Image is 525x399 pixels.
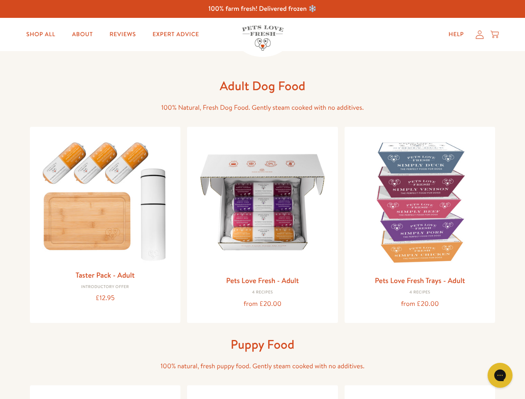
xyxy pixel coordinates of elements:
[242,25,283,51] img: Pets Love Fresh
[37,285,174,290] div: Introductory Offer
[194,133,331,271] img: Pets Love Fresh - Adult
[37,293,174,304] div: £12.95
[351,298,489,310] div: from £20.00
[194,290,331,295] div: 4 Recipes
[351,290,489,295] div: 4 Recipes
[161,103,364,112] span: 100% Natural, Fresh Dog Food. Gently steam cooked with no additives.
[20,26,62,43] a: Shop All
[76,270,135,280] a: Taster Pack - Adult
[146,26,206,43] a: Expert Advice
[375,275,465,286] a: Pets Love Fresh Trays - Adult
[442,26,471,43] a: Help
[37,133,174,265] img: Taster Pack - Adult
[351,133,489,271] img: Pets Love Fresh Trays - Adult
[160,362,365,371] span: 100% natural, fresh puppy food. Gently steam cooked with no additives.
[194,298,331,310] div: from £20.00
[65,26,99,43] a: About
[226,275,299,286] a: Pets Love Fresh - Adult
[130,78,396,94] h1: Adult Dog Food
[103,26,142,43] a: Reviews
[483,360,517,391] iframe: Gorgias live chat messenger
[130,336,396,352] h1: Puppy Food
